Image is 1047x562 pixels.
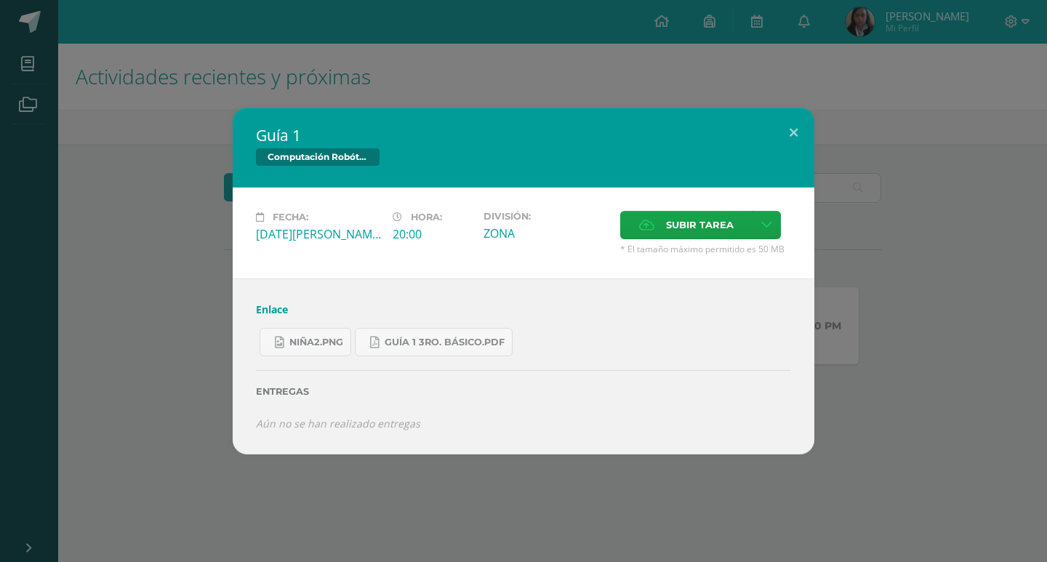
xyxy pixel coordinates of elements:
[385,337,505,348] span: Guía 1 3ro. Básico.pdf
[411,212,442,222] span: Hora:
[256,148,380,166] span: Computación Robótica
[620,243,791,255] span: * El tamaño máximo permitido es 50 MB
[256,386,791,397] label: Entregas
[256,417,420,430] i: Aún no se han realizado entregas
[773,108,814,157] button: Close (Esc)
[256,125,791,145] h2: Guía 1
[256,302,288,316] a: Enlace
[484,211,609,222] label: División:
[666,212,734,238] span: Subir tarea
[484,225,609,241] div: ZONA
[355,328,513,356] a: Guía 1 3ro. Básico.pdf
[273,212,308,222] span: Fecha:
[393,226,472,242] div: 20:00
[256,226,381,242] div: [DATE][PERSON_NAME]
[260,328,351,356] a: niña2.png
[289,337,343,348] span: niña2.png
